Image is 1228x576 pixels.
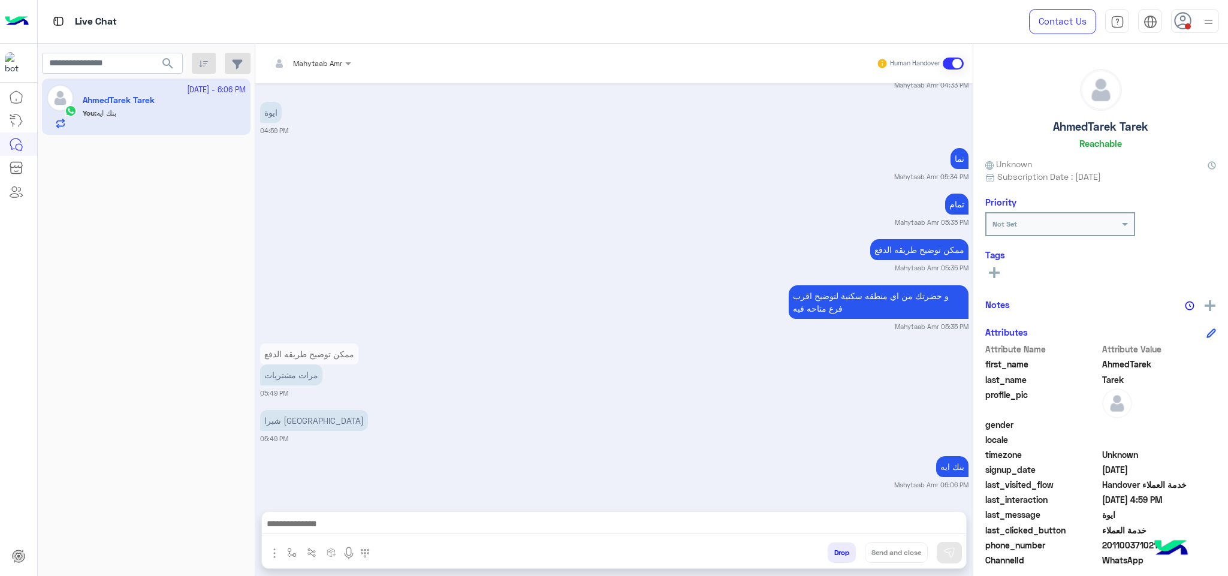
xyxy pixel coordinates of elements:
[1102,358,1217,370] span: AhmedTarek
[1102,418,1217,431] span: null
[75,14,117,30] p: Live Chat
[985,358,1100,370] span: first_name
[1102,524,1217,536] span: خدمة العملاء
[985,508,1100,521] span: last_message
[1185,301,1194,310] img: notes
[1081,70,1121,110] img: defaultAdmin.png
[260,102,282,123] p: 8/10/2025, 4:59 PM
[943,547,955,559] img: send message
[1102,373,1217,386] span: Tarek
[985,388,1100,416] span: profile_pic
[985,418,1100,431] span: gender
[293,59,342,68] span: Mahytaab Amr
[1079,138,1122,149] h6: Reachable
[5,9,29,34] img: Logo
[1105,9,1129,34] a: tab
[985,197,1016,207] h6: Priority
[302,542,322,562] button: Trigger scenario
[895,218,968,227] small: Mahytaab Amr 05:35 PM
[260,126,288,135] small: 04:59 PM
[895,322,968,331] small: Mahytaab Amr 05:35 PM
[1150,528,1192,570] img: hulul-logo.png
[1143,15,1157,29] img: tab
[327,548,336,557] img: create order
[1102,493,1217,506] span: 2025-10-08T13:59:19.604Z
[985,448,1100,461] span: timezone
[895,263,968,273] small: Mahytaab Amr 05:35 PM
[1102,478,1217,491] span: Handover خدمة العملاء
[1102,508,1217,521] span: ايوة
[1053,120,1148,134] h5: AhmedTarek Tarek
[260,434,288,444] small: 05:49 PM
[260,343,358,364] p: 8/10/2025, 5:49 PM
[1102,539,1217,551] span: 201100371021
[51,14,66,29] img: tab
[1102,343,1217,355] span: Attribute Value
[342,546,356,560] img: send voice note
[985,373,1100,386] span: last_name
[1102,448,1217,461] span: Unknown
[936,456,968,477] p: 8/10/2025, 6:06 PM
[997,170,1101,183] span: Subscription Date : [DATE]
[985,463,1100,476] span: signup_date
[985,478,1100,491] span: last_visited_flow
[894,480,968,490] small: Mahytaab Amr 06:06 PM
[1201,14,1216,29] img: profile
[322,542,342,562] button: create order
[985,158,1032,170] span: Unknown
[985,554,1100,566] span: ChannelId
[951,148,968,169] p: 8/10/2025, 5:34 PM
[894,80,968,90] small: Mahytaab Amr 04:33 PM
[287,548,297,557] img: select flow
[360,548,370,558] img: make a call
[890,59,940,68] small: Human Handover
[1102,554,1217,566] span: 2
[1102,433,1217,446] span: null
[894,172,968,182] small: Mahytaab Amr 05:34 PM
[985,493,1100,506] span: last_interaction
[161,56,175,71] span: search
[789,285,968,319] p: 8/10/2025, 5:35 PM
[282,542,302,562] button: select flow
[1205,300,1215,311] img: add
[985,343,1100,355] span: Attribute Name
[1029,9,1096,34] a: Contact Us
[267,546,282,560] img: send attachment
[828,542,856,563] button: Drop
[945,194,968,215] p: 8/10/2025, 5:35 PM
[260,410,368,431] p: 8/10/2025, 5:49 PM
[985,327,1028,337] h6: Attributes
[307,548,316,557] img: Trigger scenario
[985,524,1100,536] span: last_clicked_button
[153,53,183,79] button: search
[1111,15,1124,29] img: tab
[260,364,322,385] p: 8/10/2025, 5:49 PM
[1102,388,1132,418] img: defaultAdmin.png
[865,542,928,563] button: Send and close
[985,433,1100,446] span: locale
[992,219,1017,228] b: Not Set
[985,249,1216,260] h6: Tags
[260,388,288,398] small: 05:49 PM
[5,52,26,74] img: 1403182699927242
[870,239,968,260] p: 8/10/2025, 5:35 PM
[985,299,1010,310] h6: Notes
[985,539,1100,551] span: phone_number
[1102,463,1217,476] span: 2025-03-13T14:19:44.747Z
